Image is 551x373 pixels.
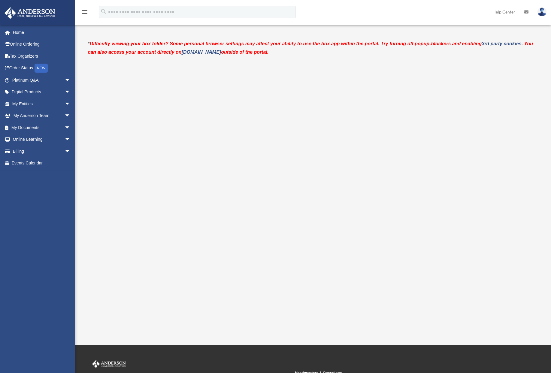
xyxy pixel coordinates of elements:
span: arrow_drop_down [65,145,77,158]
span: arrow_drop_down [65,134,77,146]
a: Platinum Q&Aarrow_drop_down [4,74,80,86]
a: My Entitiesarrow_drop_down [4,98,80,110]
img: Anderson Advisors Platinum Portal [91,360,127,368]
span: arrow_drop_down [65,122,77,134]
span: arrow_drop_down [65,74,77,86]
a: My Anderson Teamarrow_drop_down [4,110,80,122]
div: NEW [35,64,48,73]
i: menu [81,8,88,16]
img: Anderson Advisors Platinum Portal [3,7,57,19]
a: Order StatusNEW [4,62,80,74]
a: Billingarrow_drop_down [4,145,80,157]
span: arrow_drop_down [65,86,77,98]
a: Online Learningarrow_drop_down [4,134,80,146]
a: 3rd party cookies [482,41,522,46]
strong: Difficulty viewing your box folder? Some personal browser settings may affect your ability to use... [88,41,533,55]
a: menu [81,11,88,16]
a: Home [4,26,80,38]
a: [DOMAIN_NAME] [182,50,221,55]
a: My Documentsarrow_drop_down [4,122,80,134]
img: User Pic [537,8,546,16]
a: Tax Organizers [4,50,80,62]
span: arrow_drop_down [65,98,77,110]
span: arrow_drop_down [65,110,77,122]
i: search [100,8,107,15]
a: Digital Productsarrow_drop_down [4,86,80,98]
a: Online Ordering [4,38,80,50]
a: Events Calendar [4,157,80,169]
